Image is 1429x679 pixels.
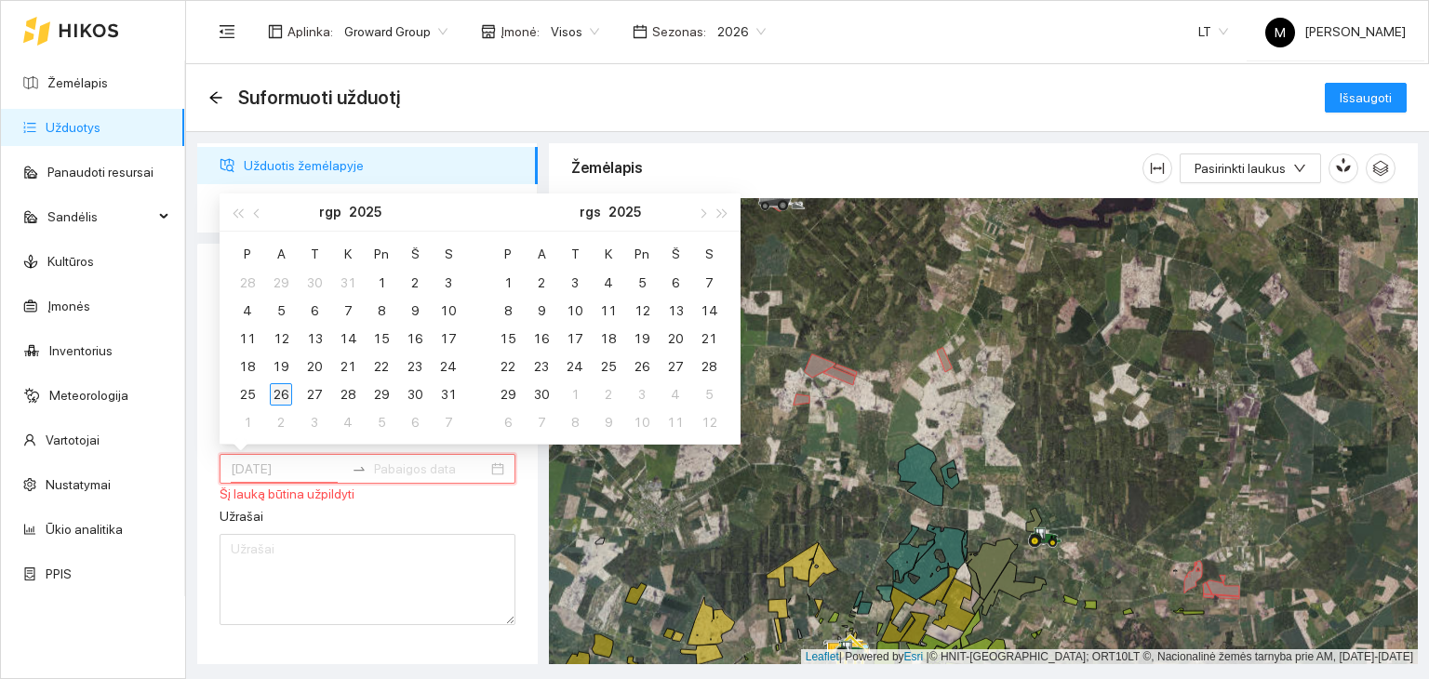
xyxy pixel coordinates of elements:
[437,383,460,406] div: 31
[491,239,525,269] th: P
[398,380,432,408] td: 2025-08-30
[331,380,365,408] td: 2025-08-28
[437,327,460,350] div: 17
[370,411,393,433] div: 5
[437,300,460,322] div: 10
[365,325,398,353] td: 2025-08-15
[564,327,586,350] div: 17
[270,272,292,294] div: 29
[46,120,100,135] a: Užduotys
[597,411,620,433] div: 9
[597,300,620,322] div: 11
[1143,161,1171,176] span: column-width
[298,297,331,325] td: 2025-08-06
[497,411,519,433] div: 6
[592,239,625,269] th: K
[501,21,540,42] span: Įmonė :
[337,272,359,294] div: 31
[298,380,331,408] td: 2025-08-27
[220,484,515,504] div: Šį lauką būtina užpildyti
[404,272,426,294] div: 2
[1198,18,1228,46] span: LT
[219,23,235,40] span: menu-fold
[698,300,720,322] div: 14
[530,383,553,406] div: 30
[659,239,692,269] th: Š
[631,300,653,322] div: 12
[631,383,653,406] div: 3
[564,272,586,294] div: 3
[659,269,692,297] td: 2025-09-06
[319,193,341,231] button: rgp
[580,193,601,231] button: rgs
[597,327,620,350] div: 18
[625,408,659,436] td: 2025-10-10
[270,327,292,350] div: 12
[398,408,432,436] td: 2025-09-06
[558,269,592,297] td: 2025-09-03
[349,193,381,231] button: 2025
[497,327,519,350] div: 15
[525,325,558,353] td: 2025-09-16
[608,193,641,231] button: 2025
[264,297,298,325] td: 2025-08-05
[270,355,292,378] div: 19
[692,297,726,325] td: 2025-09-14
[337,411,359,433] div: 4
[46,566,72,581] a: PPIS
[264,239,298,269] th: A
[491,325,525,353] td: 2025-09-15
[592,325,625,353] td: 2025-09-18
[558,353,592,380] td: 2025-09-24
[236,355,259,378] div: 18
[652,21,706,42] span: Sezonas :
[530,355,553,378] div: 23
[717,18,766,46] span: 2026
[298,325,331,353] td: 2025-08-13
[398,239,432,269] th: Š
[236,411,259,433] div: 1
[337,300,359,322] div: 7
[530,300,553,322] div: 9
[287,21,333,42] span: Aplinka :
[558,297,592,325] td: 2025-09-10
[337,383,359,406] div: 28
[692,239,726,269] th: S
[497,383,519,406] div: 29
[664,411,687,433] div: 11
[491,408,525,436] td: 2025-10-06
[374,459,487,479] input: Pabaigos data
[404,411,426,433] div: 6
[337,355,359,378] div: 21
[625,380,659,408] td: 2025-10-03
[244,147,523,184] span: Užduotis žemėlapyje
[659,408,692,436] td: 2025-10-11
[664,272,687,294] div: 6
[432,297,465,325] td: 2025-08-10
[551,18,599,46] span: Visos
[365,269,398,297] td: 2025-08-01
[491,380,525,408] td: 2025-09-29
[659,380,692,408] td: 2025-10-04
[344,18,447,46] span: Groward Group
[236,300,259,322] div: 4
[692,353,726,380] td: 2025-09-28
[525,380,558,408] td: 2025-09-30
[46,433,100,447] a: Vartotojai
[303,327,326,350] div: 13
[46,522,123,537] a: Ūkio analitika
[659,297,692,325] td: 2025-09-13
[208,90,223,105] span: arrow-left
[231,325,264,353] td: 2025-08-11
[1325,83,1407,113] button: Išsaugoti
[625,325,659,353] td: 2025-09-19
[491,297,525,325] td: 2025-09-08
[231,297,264,325] td: 2025-08-04
[370,355,393,378] div: 22
[298,408,331,436] td: 2025-09-03
[365,353,398,380] td: 2025-08-22
[365,239,398,269] th: Pn
[432,380,465,408] td: 2025-08-31
[631,411,653,433] div: 10
[597,383,620,406] div: 2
